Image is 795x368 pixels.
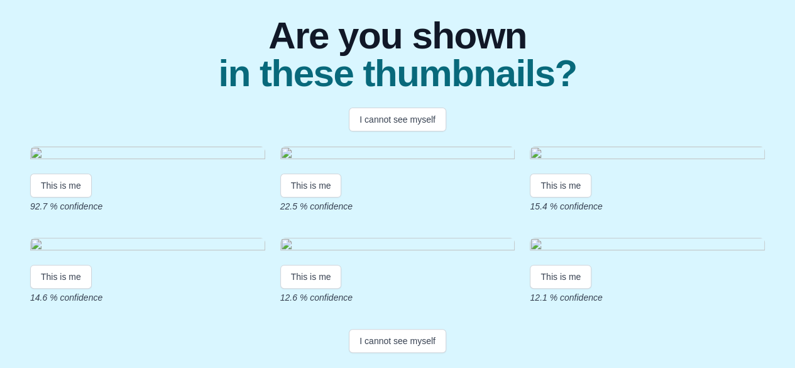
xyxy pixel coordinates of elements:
img: cf361b06abeb76e775ae29c4b0979dabc5adedd7.gif [280,147,515,164]
img: 8ef88364fbcd8853eea0721534a6e53a7c31715a.gif [30,147,265,164]
p: 14.6 % confidence [30,291,265,304]
p: 92.7 % confidence [30,200,265,213]
button: This is me [280,265,342,289]
span: Are you shown [218,17,576,55]
p: 12.1 % confidence [530,291,765,304]
button: I cannot see myself [349,329,446,353]
button: This is me [530,174,591,198]
p: 15.4 % confidence [530,200,765,213]
button: I cannot see myself [349,108,446,131]
button: This is me [280,174,342,198]
button: This is me [30,174,92,198]
p: 12.6 % confidence [280,291,515,304]
button: This is me [30,265,92,289]
button: This is me [530,265,591,289]
img: 76d961d42819131d63530e5fa6376af857e4b663.gif [280,238,515,255]
p: 22.5 % confidence [280,200,515,213]
img: 6bb2dc4a312d52872e8bf075485eaf3710753c59.gif [30,238,265,255]
span: in these thumbnails? [218,55,576,92]
img: de5ff21404c2ad42b85c5e0335438b8a0b1dc94d.gif [530,238,765,255]
img: 5f1528be6d8b567855cbd5e55102817cbfe19f56.gif [530,147,765,164]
